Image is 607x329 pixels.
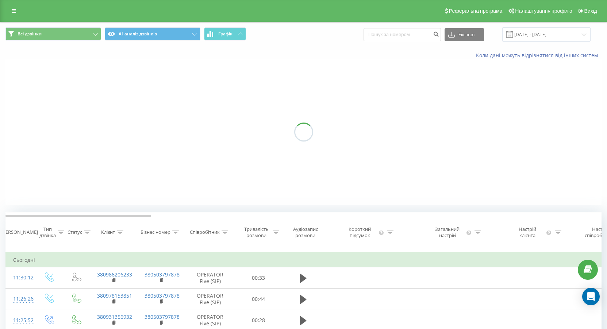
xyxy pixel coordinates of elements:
td: 00:33 [236,267,281,289]
a: 380503797878 [145,313,180,320]
td: OPERATOR Five (SIP) [185,267,236,289]
div: Тривалість розмови [242,226,271,239]
button: Експорт [445,28,484,41]
a: 380503797878 [145,292,180,299]
td: 00:44 [236,289,281,310]
div: 11:30:12 [13,271,28,285]
div: Загальний настрій [430,226,465,239]
button: AI-аналіз дзвінків [105,27,200,40]
button: Всі дзвінки [5,27,101,40]
div: Тип дзвінка [39,226,56,239]
div: [PERSON_NAME] [1,229,38,236]
span: Налаштування профілю [515,8,572,14]
span: Реферальна програма [449,8,503,14]
span: Всі дзвінки [18,31,42,37]
a: 380978153851 [97,292,132,299]
div: 11:26:26 [13,292,28,306]
div: Клієнт [101,229,115,236]
div: 11:25:52 [13,313,28,328]
div: Статус [68,229,82,236]
button: Графік [204,27,246,40]
a: 380931356932 [97,313,132,320]
input: Пошук за номером [364,28,441,41]
div: Бізнес номер [141,229,170,236]
div: Короткий підсумок [342,226,377,239]
a: 380503797878 [145,271,180,278]
div: Настрій клієнта [510,226,544,239]
span: Вихід [584,8,597,14]
div: Аудіозапис розмови [288,226,323,239]
span: Графік [218,31,233,36]
div: Open Intercom Messenger [582,288,600,305]
td: OPERATOR Five (SIP) [185,289,236,310]
a: 380986206233 [97,271,132,278]
div: Співробітник [190,229,220,236]
a: Коли дані можуть відрізнятися вiд інших систем [476,52,602,59]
